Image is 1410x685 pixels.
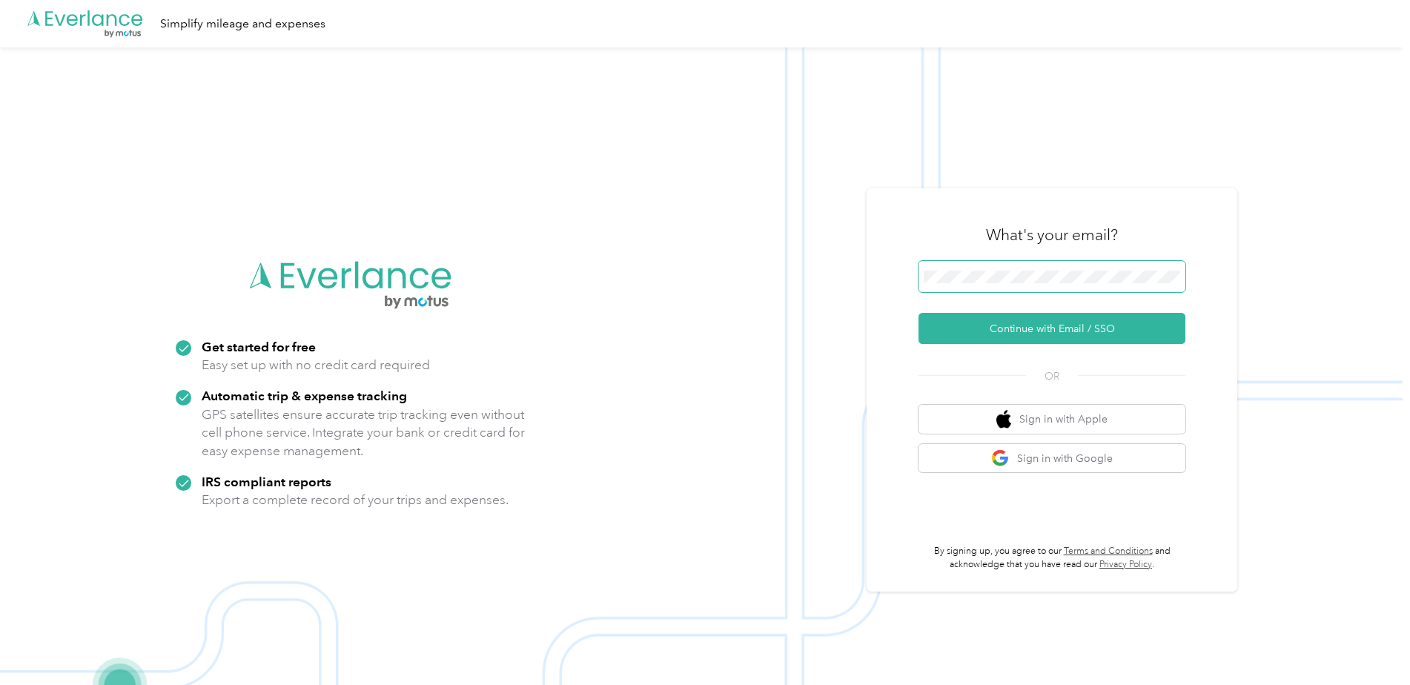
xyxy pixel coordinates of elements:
p: Export a complete record of your trips and expenses. [202,491,509,509]
div: Simplify mileage and expenses [160,15,325,33]
h3: What's your email? [986,225,1118,245]
button: google logoSign in with Google [919,444,1185,473]
button: apple logoSign in with Apple [919,405,1185,434]
strong: Automatic trip & expense tracking [202,388,407,403]
img: apple logo [996,410,1011,428]
a: Terms and Conditions [1064,546,1153,557]
p: Easy set up with no credit card required [202,356,430,374]
strong: Get started for free [202,339,316,354]
button: Continue with Email / SSO [919,313,1185,344]
p: By signing up, you agree to our and acknowledge that you have read our . [919,545,1185,571]
img: google logo [991,449,1010,468]
p: GPS satellites ensure accurate trip tracking even without cell phone service. Integrate your bank... [202,406,526,460]
span: OR [1026,368,1078,384]
a: Privacy Policy [1099,559,1152,570]
strong: IRS compliant reports [202,474,331,489]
